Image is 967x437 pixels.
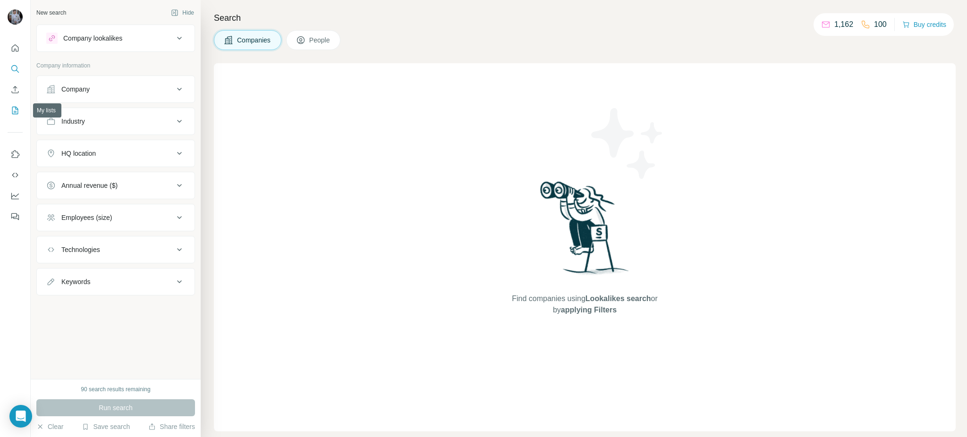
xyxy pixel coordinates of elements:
div: Open Intercom Messenger [9,405,32,428]
button: Enrich CSV [8,81,23,98]
div: Keywords [61,277,90,286]
button: Quick start [8,40,23,57]
span: Lookalikes search [585,294,651,303]
div: New search [36,8,66,17]
span: People [309,35,331,45]
h4: Search [214,11,956,25]
div: Company lookalikes [63,34,122,43]
button: My lists [8,102,23,119]
div: Employees (size) [61,213,112,222]
button: Clear [36,422,63,431]
img: Surfe Illustration - Woman searching with binoculars [536,179,634,284]
button: Feedback [8,208,23,225]
button: HQ location [37,142,195,165]
button: Search [8,60,23,77]
button: Company lookalikes [37,27,195,50]
span: applying Filters [561,306,617,314]
img: Surfe Illustration - Stars [585,101,670,186]
button: Dashboard [8,187,23,204]
div: Annual revenue ($) [61,181,118,190]
div: Company [61,84,90,94]
span: Find companies using or by [509,293,660,316]
div: Industry [61,117,85,126]
div: 90 search results remaining [81,385,150,394]
div: Technologies [61,245,100,254]
p: 100 [874,19,887,30]
button: Save search [82,422,130,431]
button: Technologies [37,238,195,261]
button: Keywords [37,270,195,293]
button: Employees (size) [37,206,195,229]
div: HQ location [61,149,96,158]
button: Annual revenue ($) [37,174,195,197]
button: Company [37,78,195,101]
button: Use Surfe API [8,167,23,184]
button: Share filters [148,422,195,431]
button: Use Surfe on LinkedIn [8,146,23,163]
p: Company information [36,61,195,70]
p: 1,162 [834,19,853,30]
button: Buy credits [902,18,946,31]
button: Industry [37,110,195,133]
span: Companies [237,35,271,45]
button: Hide [164,6,201,20]
img: Avatar [8,9,23,25]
